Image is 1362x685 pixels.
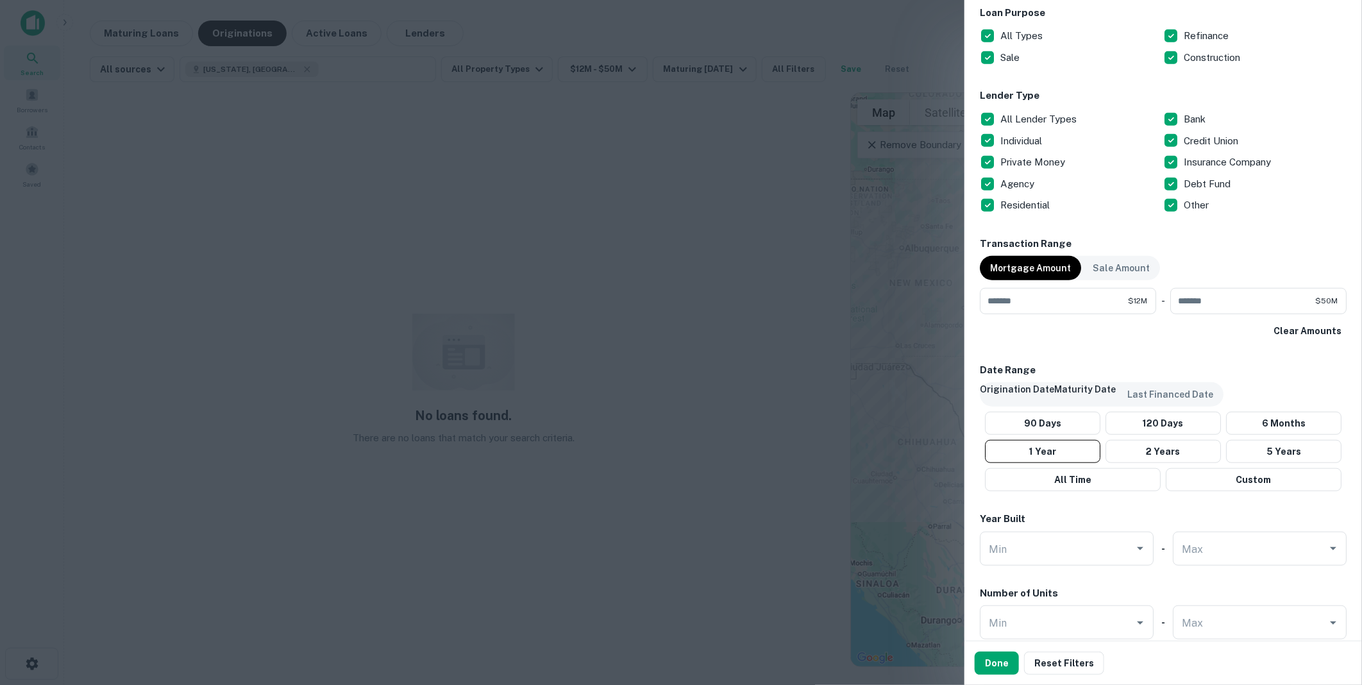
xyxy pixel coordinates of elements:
button: Custom [1166,468,1341,491]
button: Open [1324,539,1342,557]
p: Private Money [1000,155,1068,170]
p: Sale [1000,50,1022,65]
p: Agency [1000,176,1037,192]
button: Open [1324,614,1342,632]
button: Clear Amounts [1268,319,1347,342]
p: Sale Amount [1093,261,1150,275]
h6: Number of Units [980,586,1058,601]
div: - [1161,288,1165,314]
button: Reset Filters [1024,652,1104,675]
span: $50M [1315,295,1338,307]
iframe: Chat Widget [1298,541,1362,603]
h6: - [1161,615,1165,630]
h6: Transaction Range [980,237,1347,251]
p: Refinance [1184,28,1231,44]
button: Done [975,652,1019,675]
button: Open [1131,539,1149,557]
span: $12M [1128,295,1147,307]
p: Other [1184,198,1211,213]
p: Credit Union [1184,133,1241,149]
button: 1 Year [985,440,1100,463]
p: Residential [1000,198,1052,213]
p: Insurance Company [1184,155,1274,170]
p: All Lender Types [1000,112,1079,127]
h6: - [1161,541,1165,556]
button: 90 Days [985,412,1100,435]
h6: Date Range [980,363,1347,378]
h6: Year Built [980,512,1025,527]
h6: Lender Type [980,89,1347,103]
button: Open [1131,614,1149,632]
p: All Types [1000,28,1045,44]
button: 2 Years [1106,440,1221,463]
p: Construction [1184,50,1243,65]
button: 120 Days [1106,412,1221,435]
p: Maturity Date [1054,382,1116,396]
button: 6 Months [1226,412,1341,435]
p: Mortgage Amount [990,261,1071,275]
button: 5 Years [1226,440,1341,463]
p: Origination Date [980,382,1054,396]
p: Last Financed Date [1127,387,1213,402]
p: Individual [1000,133,1045,149]
button: All Time [985,468,1161,491]
h6: Loan Purpose [980,6,1347,21]
p: Debt Fund [1184,176,1233,192]
p: Bank [1184,112,1208,127]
